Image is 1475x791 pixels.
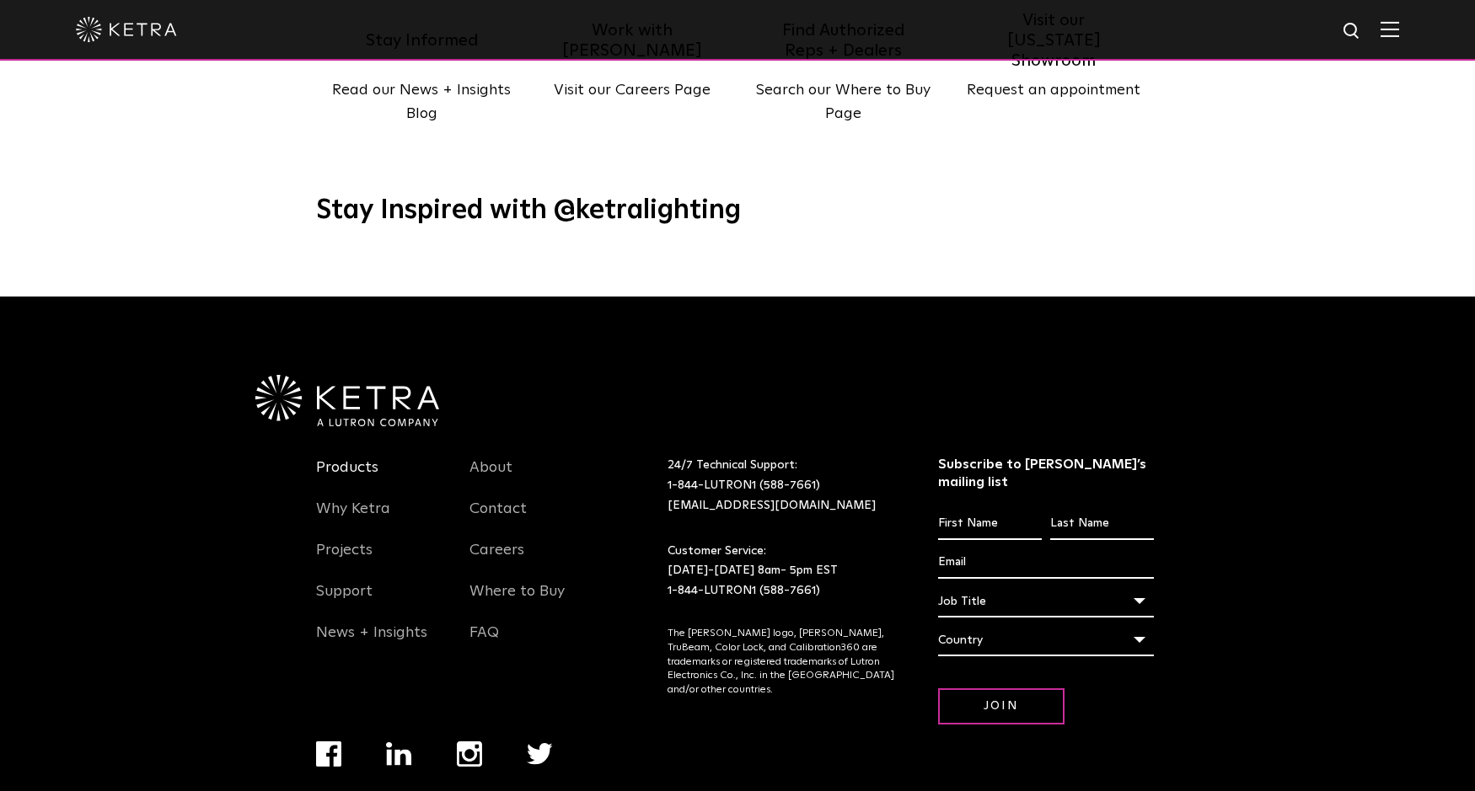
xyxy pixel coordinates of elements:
[1050,508,1154,540] input: Last Name
[668,585,820,596] a: 1-844-LUTRON1 (588-7661)
[255,375,439,427] img: Ketra-aLutronCo_White_RGB
[1342,21,1363,42] img: search icon
[316,78,527,127] p: Read our News + Insights Blog
[469,623,499,662] a: FAQ
[316,541,373,580] a: Projects
[938,456,1155,491] h3: Subscribe to [PERSON_NAME]’s mailing list
[457,741,482,767] img: instagram
[938,585,1155,617] div: Job Title
[469,456,598,662] div: Navigation Menu
[469,582,565,621] a: Where to Buy
[527,743,553,765] img: twitter
[982,19,1125,61] h5: Visit our [US_STATE] Showroom
[938,508,1042,540] input: First Name
[1381,21,1399,37] img: Hamburger%20Nav.svg
[668,456,896,516] p: 24/7 Technical Support:
[469,500,527,538] a: Contact
[668,500,876,511] a: [EMAIL_ADDRESS][DOMAIN_NAME]
[938,547,1155,579] input: Email
[316,741,341,767] img: facebook
[316,458,378,497] a: Products
[316,623,427,662] a: News + Insights
[668,542,896,601] p: Customer Service: [DATE]-[DATE] 8am- 5pm EST
[469,541,524,580] a: Careers
[938,624,1155,656] div: Country
[948,78,1159,103] p: Request an appointment
[668,627,896,697] p: The [PERSON_NAME] logo, [PERSON_NAME], TruBeam, Color Lock, and Calibration360 are trademarks or ...
[668,479,820,491] a: 1-844-LUTRON1 (588-7661)
[527,78,737,103] p: Visit our Careers Page
[316,194,1159,229] h3: Stay Inspired with @ketralighting
[469,458,512,497] a: About
[316,582,373,621] a: Support
[76,17,177,42] img: ketra-logo-2019-white
[938,688,1065,724] input: Join
[737,78,948,127] p: Search our Where to Buy Page
[386,742,412,766] img: linkedin
[316,456,444,662] div: Navigation Menu
[316,500,390,538] a: Why Ketra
